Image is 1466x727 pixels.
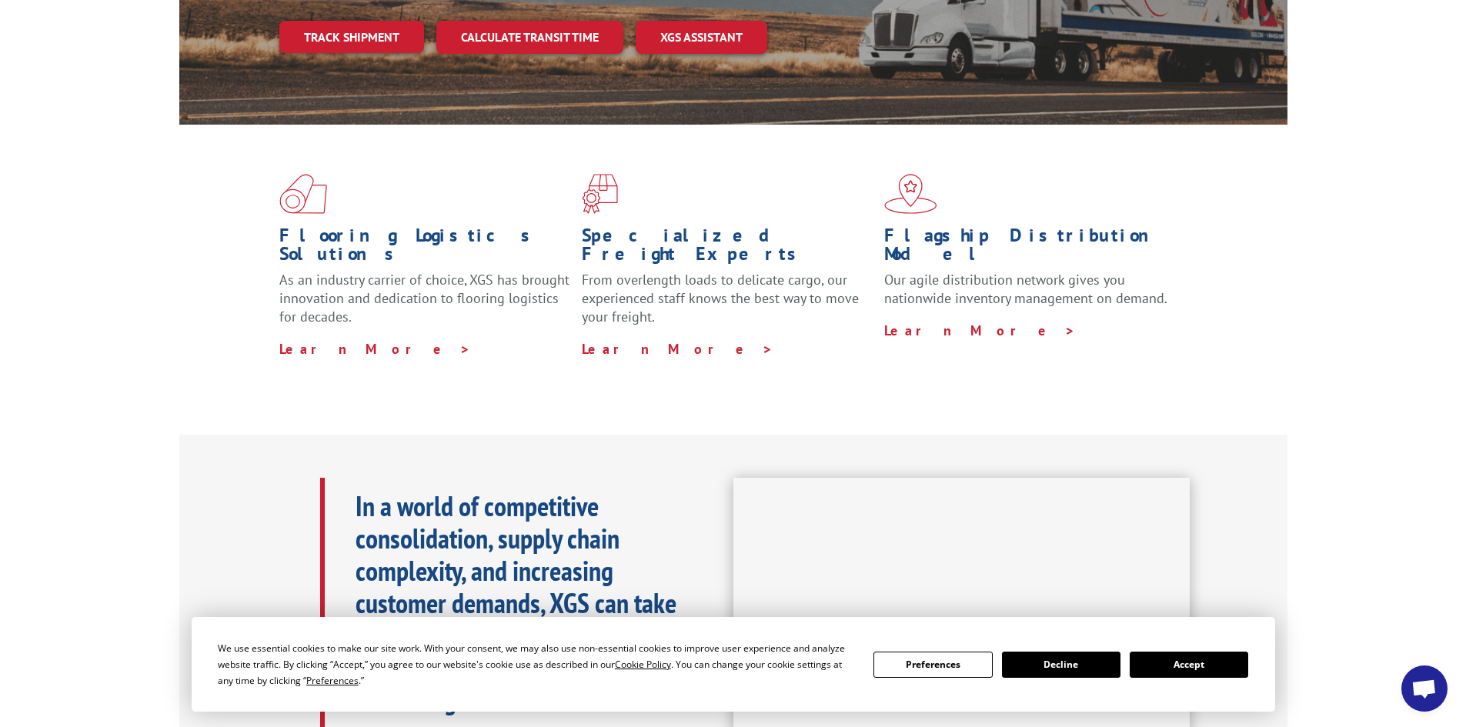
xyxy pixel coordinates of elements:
h1: Specialized Freight Experts [582,226,873,271]
a: XGS ASSISTANT [636,21,767,54]
button: Preferences [873,652,992,678]
p: From overlength loads to delicate cargo, our experienced staff knows the best way to move your fr... [582,271,873,339]
div: Cookie Consent Prompt [192,617,1275,712]
button: Decline [1002,652,1120,678]
a: Learn More > [279,340,471,358]
b: In a world of competitive consolidation, supply chain complexity, and increasing customer demands... [356,488,676,718]
a: Calculate transit time [436,21,623,54]
img: xgs-icon-focused-on-flooring-red [582,174,618,214]
span: As an industry carrier of choice, XGS has brought innovation and dedication to flooring logistics... [279,271,569,325]
h1: Flagship Distribution Model [884,226,1175,271]
h1: Flooring Logistics Solutions [279,226,570,271]
button: Accept [1130,652,1248,678]
div: We use essential cookies to make our site work. With your consent, we may also use non-essential ... [218,640,855,689]
a: Learn More > [884,322,1076,339]
span: Preferences [306,674,359,687]
div: Open chat [1401,665,1448,712]
span: Our agile distribution network gives you nationwide inventory management on demand. [884,271,1167,307]
img: xgs-icon-flagship-distribution-model-red [884,174,937,214]
span: Cookie Policy [615,658,671,671]
img: xgs-icon-total-supply-chain-intelligence-red [279,174,327,214]
a: Track shipment [279,21,424,53]
a: Learn More > [582,340,773,358]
